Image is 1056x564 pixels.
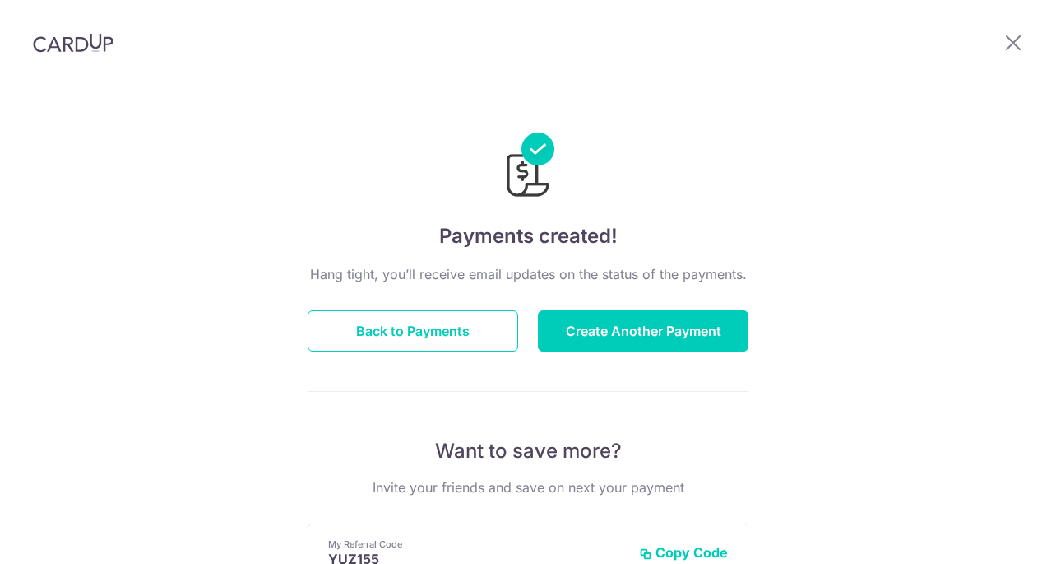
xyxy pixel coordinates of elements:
button: Back to Payments [308,310,518,352]
p: Invite your friends and save on next your payment [308,478,748,497]
button: Copy Code [639,544,728,561]
p: My Referral Code [328,538,626,551]
p: Want to save more? [308,438,748,464]
h4: Payments created! [308,221,748,251]
img: Payments [502,133,554,202]
img: CardUp [33,33,113,53]
p: Hang tight, you’ll receive email updates on the status of the payments. [308,264,748,284]
button: Create Another Payment [538,310,748,352]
